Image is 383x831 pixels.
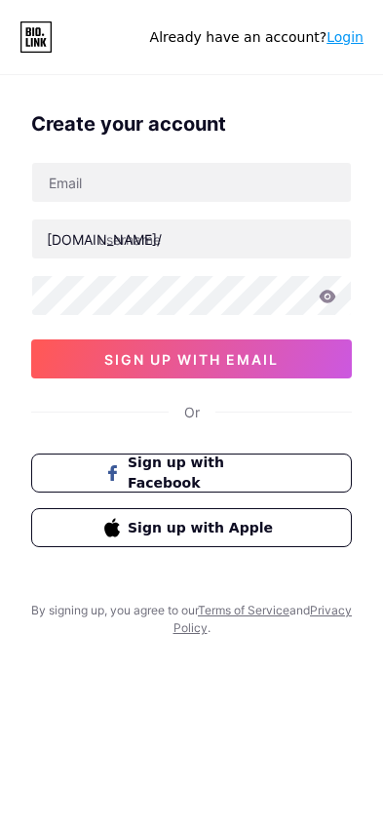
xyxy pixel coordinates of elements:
input: username [32,219,351,258]
input: Email [32,163,351,202]
button: sign up with email [31,339,352,378]
span: Sign up with Apple [128,518,279,538]
a: Terms of Service [198,603,289,617]
a: Login [326,29,364,45]
div: By signing up, you agree to our and . [26,602,358,637]
button: Sign up with Apple [31,508,352,547]
span: sign up with email [104,351,279,368]
div: Create your account [31,109,352,138]
div: Or [184,402,200,422]
div: Already have an account? [150,27,364,48]
button: Sign up with Facebook [31,454,352,493]
div: [DOMAIN_NAME]/ [47,229,162,250]
span: Sign up with Facebook [128,453,279,494]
